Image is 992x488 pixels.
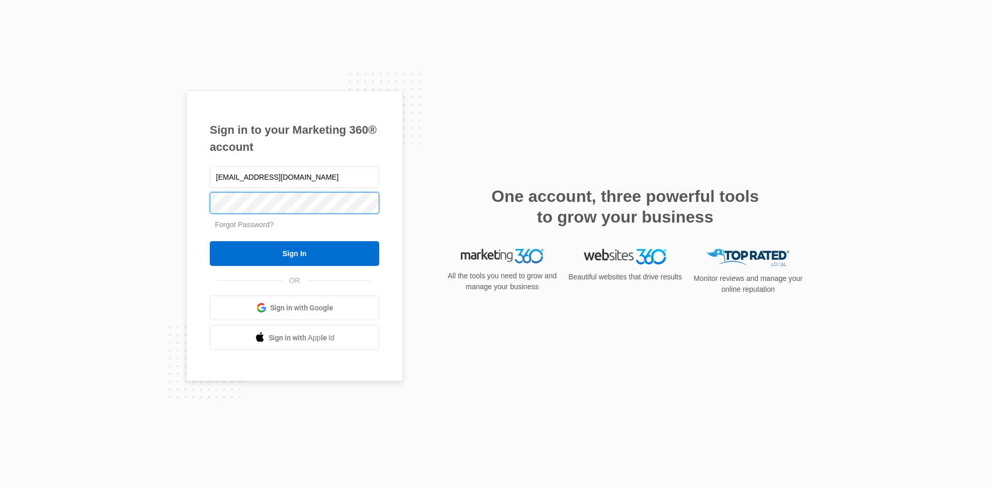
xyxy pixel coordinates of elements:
span: Sign in with Google [270,303,333,313]
img: Top Rated Local [707,249,789,266]
input: Email [210,166,379,188]
a: Sign in with Google [210,295,379,320]
span: OR [282,275,307,286]
p: All the tools you need to grow and manage your business [444,271,560,292]
a: Forgot Password? [215,221,274,229]
a: Sign in with Apple Id [210,325,379,350]
img: Marketing 360 [461,249,544,263]
img: Websites 360 [584,249,667,264]
p: Monitor reviews and manage your online reputation [690,273,806,295]
h2: One account, three powerful tools to grow your business [488,186,762,227]
span: Sign in with Apple Id [269,333,335,343]
p: Beautiful websites that drive results [567,272,683,282]
input: Sign In [210,241,379,266]
h1: Sign in to your Marketing 360® account [210,121,379,155]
